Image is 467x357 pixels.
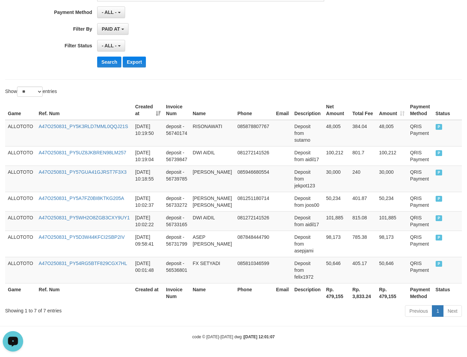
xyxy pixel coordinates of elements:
td: QRIS Payment [407,166,433,192]
td: 50,646 [323,257,350,283]
span: PAID [436,150,442,156]
th: Description [292,100,323,120]
th: Status [433,100,462,120]
a: Next [443,305,462,317]
button: Export [123,57,146,67]
td: deposit - 56733165 [163,211,190,231]
td: deposit - 56739847 [163,146,190,166]
td: ALLOTOTO [5,146,36,166]
span: PAID [436,215,442,221]
td: Deposit from joos00 [292,192,323,211]
th: Name [190,100,235,120]
span: - ALL - [102,43,117,48]
th: Rp. 479,155 [323,283,350,302]
th: Rp. 3,833.24 [350,283,376,302]
a: A47O250831_PY5WH2O8ZGB3CXY9UY1 [39,215,130,220]
td: RISONAWATI [190,120,235,146]
th: Status [433,283,462,302]
button: - ALL - [97,40,125,51]
td: deposit - 56536801 [163,257,190,283]
td: QRIS Payment [407,231,433,257]
a: A47O250831_PY5D3W44KFCI2SBP2IV [39,234,125,240]
a: A47O250831_PY5A7FZ0BI8KTKG205A [39,196,124,201]
td: 384.04 [350,120,376,146]
td: 815.08 [350,211,376,231]
td: Deposit from sutarno [292,120,323,146]
th: Name [190,283,235,302]
td: 785.38 [350,231,376,257]
td: 085946680554 [235,166,273,192]
th: Rp. 479,155 [376,283,407,302]
button: Search [97,57,121,67]
td: 087848444790 [235,231,273,257]
td: 081251180714 [235,192,273,211]
td: deposit - 56740174 [163,120,190,146]
td: DWI AIDIL [190,146,235,166]
td: 085810346599 [235,257,273,283]
th: Description [292,283,323,302]
a: Previous [405,305,432,317]
td: [PERSON_NAME] [PERSON_NAME] [190,192,235,211]
th: Net Amount [323,100,350,120]
td: QRIS Payment [407,120,433,146]
button: - ALL - [97,6,125,18]
th: Created at: activate to sort column ascending [133,100,164,120]
label: Show entries [5,87,57,97]
th: Payment Method [407,100,433,120]
td: Deposit from aidil17 [292,146,323,166]
th: Created at [133,283,164,302]
td: 50,234 [323,192,350,211]
th: Total Fee [350,100,376,120]
td: [DATE] 10:18:55 [133,166,164,192]
td: Deposit from asepjami [292,231,323,257]
th: Payment Method [407,283,433,302]
a: A47O250831_PY54RG5BTF829CGX7HL [39,261,127,266]
td: 081272141526 [235,211,273,231]
td: 30,000 [323,166,350,192]
th: Invoice Num [163,100,190,120]
th: Amount: activate to sort column ascending [376,100,407,120]
th: Email [273,283,292,302]
td: [DATE] 10:19:50 [133,120,164,146]
td: 30,000 [376,166,407,192]
strong: [DATE] 12:01:07 [244,335,275,339]
a: A47O250831_PY57GUA41GJRST7F3X3 [39,169,127,175]
td: [DATE] 09:58:41 [133,231,164,257]
td: 085878807767 [235,120,273,146]
span: PAID [436,124,442,130]
td: [DATE] 10:02:37 [133,192,164,211]
td: Deposit from aidil17 [292,211,323,231]
td: deposit - 56731799 [163,231,190,257]
td: ALLOTOTO [5,211,36,231]
td: deposit - 56733272 [163,192,190,211]
button: PAID AT [97,23,128,35]
th: Ref. Num [36,283,133,302]
span: PAID AT [102,26,120,32]
span: PAID [436,170,442,175]
td: 101,885 [323,211,350,231]
span: - ALL - [102,10,117,15]
th: Phone [235,283,273,302]
td: 401.87 [350,192,376,211]
td: ASEP [PERSON_NAME] [190,231,235,257]
td: QRIS Payment [407,257,433,283]
td: Deposit from felix1972 [292,257,323,283]
th: Email [273,100,292,120]
td: deposit - 56739785 [163,166,190,192]
td: 48,005 [323,120,350,146]
td: ALLOTOTO [5,231,36,257]
td: [DATE] 10:19:04 [133,146,164,166]
td: ALLOTOTO [5,166,36,192]
button: Open LiveChat chat widget [3,3,23,23]
td: 98,173 [323,231,350,257]
td: QRIS Payment [407,192,433,211]
th: Invoice Num [163,283,190,302]
td: 081272141526 [235,146,273,166]
td: [DATE] 00:01:48 [133,257,164,283]
span: PAID [436,235,442,240]
span: PAID [436,196,442,202]
td: DWI AIDIL [190,211,235,231]
td: 50,646 [376,257,407,283]
td: 100,212 [376,146,407,166]
td: QRIS Payment [407,146,433,166]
